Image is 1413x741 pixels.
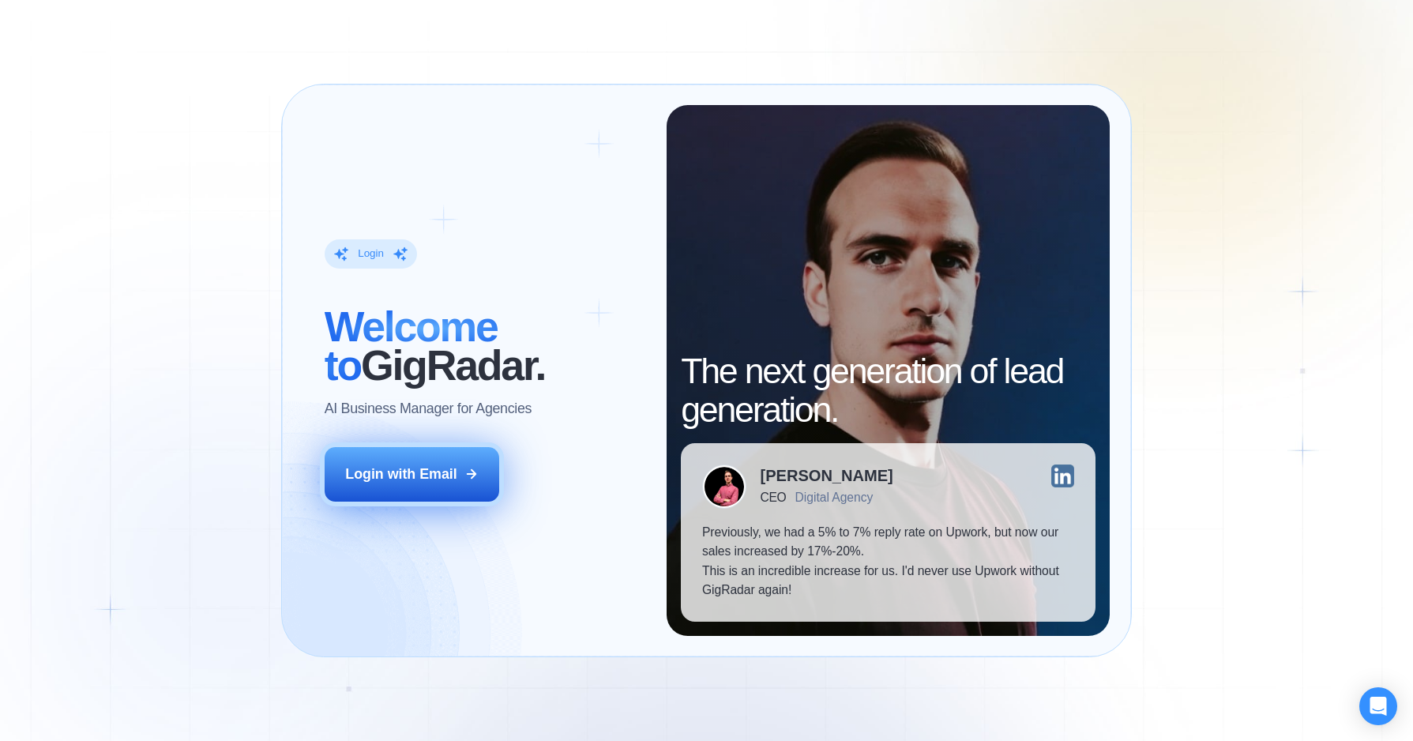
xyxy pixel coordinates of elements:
[325,307,646,385] h2: ‍ GigRadar.
[325,399,532,419] p: AI Business Manager for Agencies
[325,447,499,502] button: Login with Email
[702,523,1074,600] p: Previously, we had a 5% to 7% reply rate on Upwork, but now our sales increased by 17%-20%. This ...
[325,303,498,389] span: Welcome to
[681,352,1095,429] h2: The next generation of lead generation.
[761,468,893,483] div: [PERSON_NAME]
[795,491,874,505] div: Digital Agency
[358,246,384,261] div: Login
[1359,687,1397,725] div: Open Intercom Messenger
[345,465,457,484] div: Login with Email
[761,491,787,505] div: CEO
